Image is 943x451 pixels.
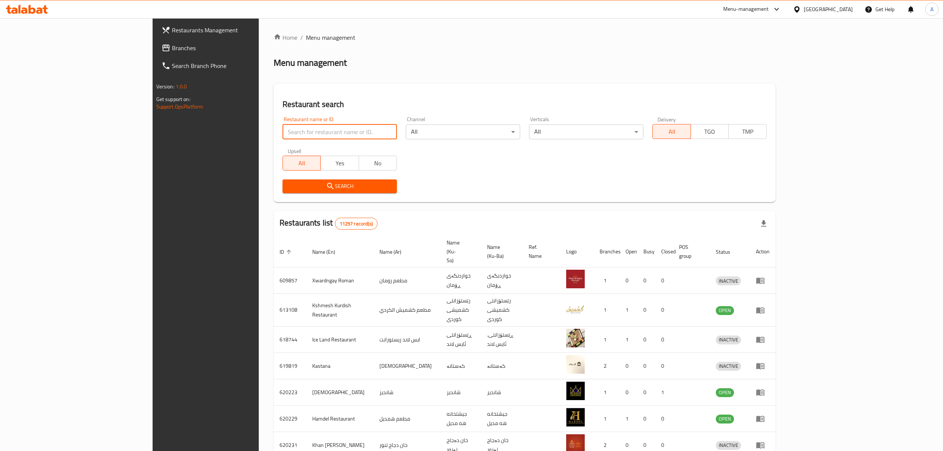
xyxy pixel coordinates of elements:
td: 1 [594,267,620,294]
img: Ice Land Restaurant [566,329,585,347]
td: 0 [637,379,655,406]
div: INACTIVE [716,362,741,371]
td: کەستانە [441,353,481,379]
td: 0 [655,353,673,379]
td: [DEMOGRAPHIC_DATA] [306,379,373,406]
span: INACTIVE [716,362,741,370]
a: Branches [156,39,310,57]
td: 0 [620,353,637,379]
td: شانديز [481,379,523,406]
td: 0 [620,379,637,406]
h2: Restaurant search [283,99,767,110]
td: مطعم رومان [373,267,441,294]
span: INACTIVE [716,335,741,344]
img: Xwardngay Roman [566,270,585,288]
span: Menu management [306,33,355,42]
span: Name (Ku-Ba) [487,243,514,260]
th: Open [620,236,637,267]
td: ڕێستۆرانتی ئایس لاند [441,327,481,353]
div: INACTIVE [716,276,741,285]
td: 1 [594,379,620,406]
td: .ڕێستۆرانتی ئایس لاند [481,327,523,353]
td: 0 [655,406,673,432]
td: شانديز [373,379,441,406]
input: Search for restaurant name or ID.. [283,124,397,139]
span: Search [288,182,391,191]
div: INACTIVE [716,441,741,450]
td: Kastana [306,353,373,379]
span: 11297 record(s) [335,220,377,227]
span: OPEN [716,388,734,397]
div: Menu [756,335,770,344]
td: مطعم كشميش الكردي [373,294,441,327]
img: Kastana [566,355,585,374]
div: Menu [756,276,770,285]
span: Restaurants Management [172,26,304,35]
span: Name (Ar) [379,247,411,256]
a: Restaurants Management [156,21,310,39]
div: [GEOGRAPHIC_DATA] [804,5,853,13]
img: Hamdel Restaurant [566,408,585,426]
th: Busy [637,236,655,267]
span: Status [716,247,740,256]
div: Menu-management [723,5,769,14]
td: 1 [620,294,637,327]
div: Menu [756,361,770,370]
td: 2 [594,353,620,379]
h2: Menu management [274,57,347,69]
h2: Restaurants list [280,217,378,230]
td: 0 [637,294,655,327]
span: INACTIVE [716,277,741,285]
span: Search Branch Phone [172,61,304,70]
td: رێستۆرانتی کشمیشى كوردى [481,294,523,327]
td: Kshmesh Kurdish Restaurant [306,294,373,327]
td: 0 [637,267,655,294]
span: OPEN [716,415,734,423]
div: All [406,124,520,139]
td: 0 [655,294,673,327]
td: 1 [655,379,673,406]
a: Support.OpsPlatform [156,102,203,111]
img: Shandiz [566,382,585,400]
td: 1 [594,406,620,432]
td: 1 [620,327,637,353]
th: Branches [594,236,620,267]
td: 1 [594,294,620,327]
div: All [529,124,643,139]
span: Version: [156,82,174,91]
td: 0 [637,406,655,432]
td: مطعم همديل [373,406,441,432]
button: TMP [728,124,767,139]
td: کەستانە [481,353,523,379]
button: All [283,156,321,171]
td: 0 [620,267,637,294]
span: A [930,5,933,13]
td: رێستۆرانتی کشمیشى كوردى [441,294,481,327]
td: جيشتخانه هه مديل [441,406,481,432]
span: Ref. Name [529,243,551,260]
span: TMP [732,126,764,137]
span: INACTIVE [716,441,741,450]
span: Yes [324,158,356,169]
span: Name (En) [312,247,345,256]
span: All [286,158,318,169]
div: Menu [756,306,770,315]
span: All [656,126,688,137]
span: Get support on: [156,94,190,104]
td: Hamdel Restaurant [306,406,373,432]
td: 1 [594,327,620,353]
td: ايس لاند ريستورانت [373,327,441,353]
button: Search [283,179,397,193]
th: Logo [560,236,594,267]
td: 0 [637,353,655,379]
span: ID [280,247,294,256]
div: Menu [756,414,770,423]
span: Branches [172,43,304,52]
td: Xwardngay Roman [306,267,373,294]
img: Kshmesh Kurdish Restaurant [566,299,585,318]
td: [DEMOGRAPHIC_DATA] [373,353,441,379]
td: 0 [655,327,673,353]
div: Menu [756,441,770,450]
